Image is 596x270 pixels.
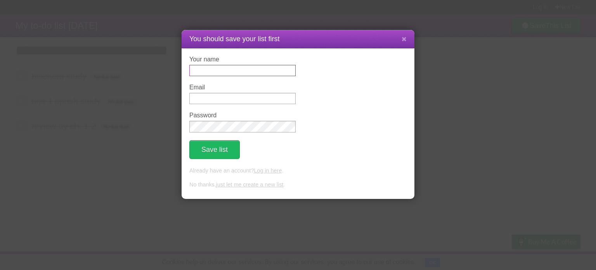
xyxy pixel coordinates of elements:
[189,167,407,175] p: Already have an account? .
[189,34,407,44] h1: You should save your list first
[189,84,296,91] label: Email
[189,181,407,189] p: No thanks, .
[216,181,284,188] a: just let me create a new list
[189,56,296,63] label: Your name
[189,112,296,119] label: Password
[189,140,240,159] button: Save list
[254,167,282,174] a: Log in here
